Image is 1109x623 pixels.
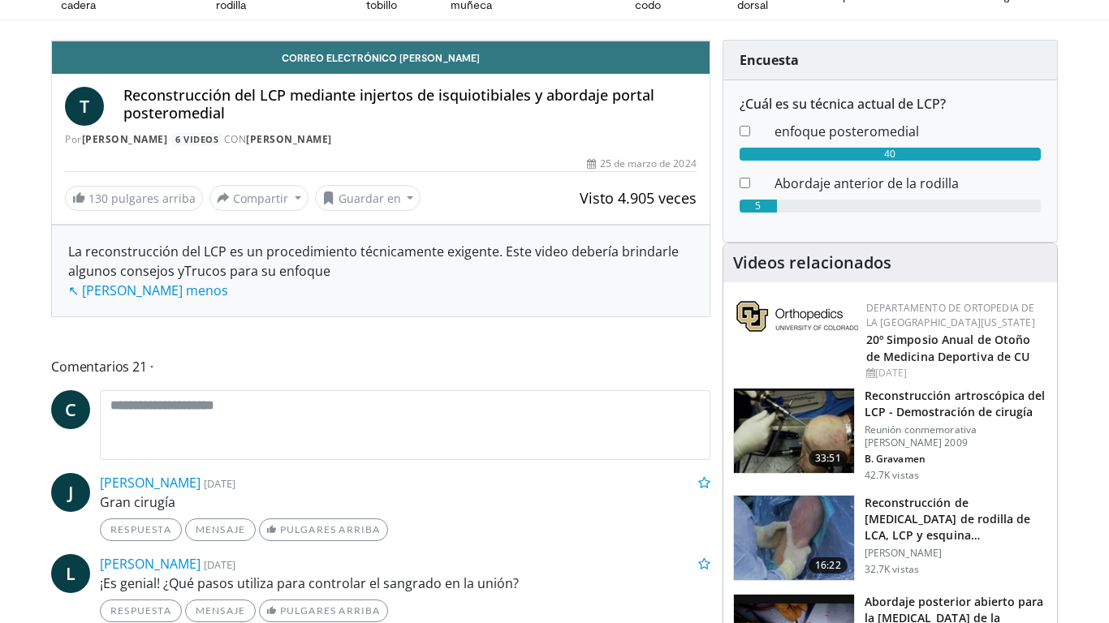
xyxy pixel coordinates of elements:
a: T [65,87,104,126]
h4: Reconstrucción del LCP mediante injertos de isquiotibiales y abordaje portal posteromedial [123,87,697,122]
h4: Videos relacionados [733,253,891,273]
a: 20º Simposio Anual de Otoño de Medicina Deportiva de CU [866,332,1031,364]
font: Pulgares arriba [280,523,381,535]
p: B. Gravamen [865,453,1047,466]
a: Mensaje [185,599,256,622]
a: [PERSON_NAME] [246,132,332,146]
h3: Reconstrucción artroscópica del LCP - Demostración de cirugía [865,388,1047,420]
span: Visto 4.905 veces [580,188,697,208]
img: Stone_ACL_PCL_FL8_Widescreen_640x360_100007535_3.jpg.150x105_q85_crop-smart_upscale.jpg [734,496,854,580]
a: Departamento de Ortopedia de la [GEOGRAPHIC_DATA][US_STATE] [866,301,1035,329]
img: 355603a8-37da-49b6-856f-e00d7e9307d3.png.150x105_q85_autocrop_double_scale_upscale_version-0.2.png [736,301,858,332]
a: [PERSON_NAME] [82,132,168,146]
span: 16:22 [809,557,848,574]
dd: enfoque posteromedial [762,122,1053,141]
p: ¡Es genial! ¿Qué pasos utiliza para controlar el sangrado en la unión? [100,574,710,593]
a: Pulgares arriba [259,518,387,541]
span: Trucos para su enfoque [68,262,330,299]
div: 40 [740,148,1041,161]
a: ↖ [PERSON_NAME] menos [68,281,228,299]
font: La reconstrucción del LCP es un procedimiento técnicamente exigente. Este video debería brindarle... [68,243,679,280]
p: 42.7K vistas [865,469,919,482]
a: L [51,554,90,593]
a: 16:22 Reconstrucción de [MEDICAL_DATA] de rodilla de LCA, LCP y esquina posterolateral [PERSON_NA... [733,495,1047,581]
a: 6 Videos [170,132,224,146]
font: 25 de marzo de 2024 [600,157,697,171]
font: Comentarios 21 [51,356,147,377]
font: CON [224,132,332,146]
a: C [51,390,90,429]
p: Reunión conmemorativa [PERSON_NAME] 2009 [865,423,1047,449]
a: [PERSON_NAME] [100,474,201,492]
small: [DATE] [204,557,235,572]
a: Correo electrónico [PERSON_NAME] [52,41,710,74]
a: Respuesta [100,599,182,622]
font: pulgares arriba [88,191,196,206]
a: J [51,473,90,512]
span: 33:51 [809,450,848,466]
img: 672811_3.png.150x105_q85_crop-smart_upscale.jpg [734,389,854,473]
a: Respuesta [100,518,182,541]
p: 32.7K vistas [865,563,919,576]
small: [DATE] [204,476,235,491]
div: 5 [740,200,777,213]
a: 33:51 Reconstrucción artroscópica del LCP - Demostración de cirugía Reunión conmemorativa [PERSON... [733,388,1047,482]
font: Compartir [233,190,288,207]
button: Compartir [209,185,309,211]
a: 130 pulgares arriba [65,186,203,211]
font: [DATE] [875,366,908,380]
h3: Reconstrucción de [MEDICAL_DATA] de rodilla de LCA, LCP y esquina posterolateral [865,495,1047,544]
button: Guardar en [315,185,421,211]
a: Pulgares arriba [259,599,387,622]
font: Por [65,132,167,146]
a: Mensaje [185,518,256,541]
strong: Encuesta [740,51,799,69]
font: Guardar en [339,190,401,207]
dd: Abordaje anterior de la rodilla [762,174,1053,193]
p: Gran cirugía [100,492,710,512]
h6: ¿Cuál es su técnica actual de LCP? [740,97,1041,112]
span: 130 [88,191,108,206]
a: [PERSON_NAME] [100,555,201,573]
p: [PERSON_NAME] [865,547,1047,560]
font: Pulgares arriba [280,604,381,617]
